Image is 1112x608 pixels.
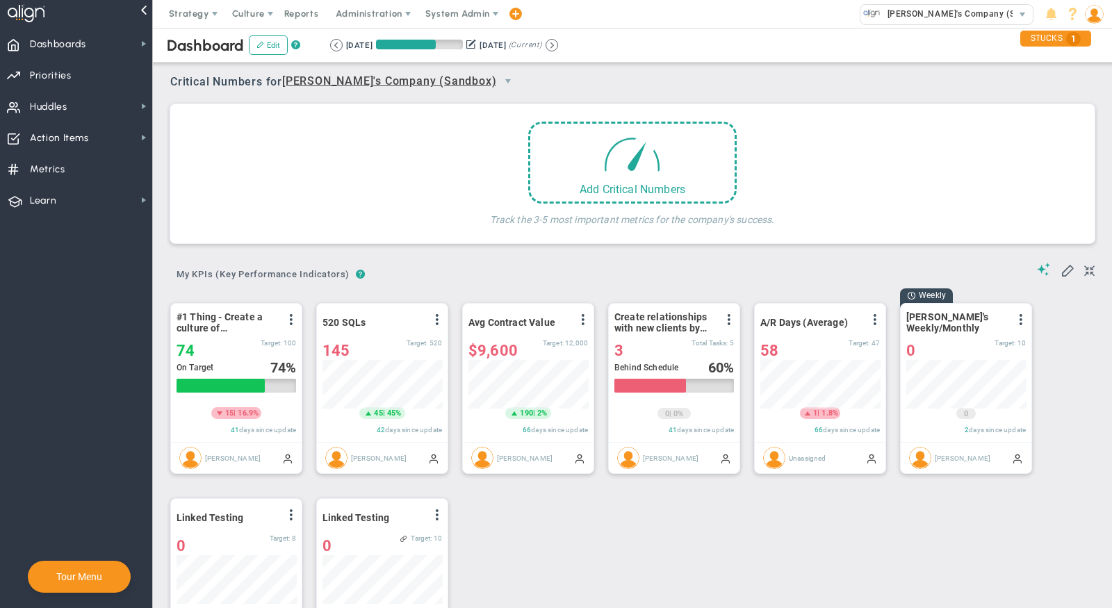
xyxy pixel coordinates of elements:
span: Linked Testing [322,512,389,523]
span: 3 [614,342,623,359]
span: 15 [225,408,234,419]
span: $9,600 [468,342,518,359]
span: 0% [673,409,683,418]
span: 47 [872,339,880,347]
div: % [270,360,297,375]
button: My KPIs (Key Performance Indicators) [170,263,356,288]
span: 10 [1017,339,1026,347]
span: Total Tasks: [692,339,728,347]
span: Dashboard [167,36,244,55]
span: #1 Thing - Create a culture of Transparency resulting in an eNPS score increase of 10 [177,311,277,334]
span: On Target [177,363,213,372]
span: Manually Updated [282,452,293,463]
button: Edit [249,35,288,55]
span: Learn [30,186,56,215]
span: | [383,409,385,418]
span: 1 [1066,32,1081,46]
span: 1 [813,408,817,419]
span: 12,000 [565,339,588,347]
span: 1.8% [821,409,838,418]
span: 45% [387,409,401,418]
button: Go to next period [546,39,558,51]
span: Avg Contract Value [468,317,555,328]
span: [PERSON_NAME] [351,454,407,461]
img: James Miller [617,447,639,469]
span: 2 [965,426,969,434]
img: 48978.Person.photo [1085,5,1104,24]
span: 10 [434,534,442,542]
span: Culture [232,8,265,19]
span: Edit My KPIs [1061,263,1074,277]
img: Alex Abramson [909,447,931,469]
div: Period Progress: 69% Day 63 of 91 with 28 remaining. [376,40,463,49]
span: | [234,409,236,418]
span: 8 [292,534,296,542]
div: [DATE] [480,39,506,51]
span: 0 [322,537,332,554]
span: Strategy [169,8,209,19]
span: My KPIs (Key Performance Indicators) [170,263,356,286]
span: 0 [665,409,669,420]
span: [PERSON_NAME] [935,454,990,461]
span: | [669,409,671,418]
span: days since update [823,426,880,434]
span: Target: [995,339,1015,347]
span: [PERSON_NAME] [497,454,553,461]
span: Target: [849,339,869,347]
span: Metrics [30,155,65,184]
span: [PERSON_NAME]'s Weekly/Monthly [906,311,1007,334]
span: A/R Days (Average) [760,317,848,328]
span: days since update [531,426,588,434]
div: [DATE] [346,39,373,51]
div: STUCKS [1020,31,1091,47]
span: Target: [270,534,291,542]
span: | [533,409,535,418]
div: % [708,360,735,375]
span: 190 [520,408,532,419]
span: 58 [760,342,778,359]
span: 41 [231,426,239,434]
span: Manually Updated [1012,452,1023,463]
span: 66 [815,426,823,434]
span: Target: [261,339,281,347]
button: Go to previous period [330,39,343,51]
img: Katie Williams [471,447,493,469]
span: Administration [336,8,402,19]
span: [PERSON_NAME]'s Company (Sandbox) [881,5,1049,23]
span: 45 [374,408,382,419]
span: 520 [430,339,442,347]
span: Target: [543,339,564,347]
span: Manually Updated [720,452,731,463]
span: 42 [377,426,385,434]
img: Alex Abramson [325,447,347,469]
span: Manually Updated [428,452,439,463]
span: 0 [906,342,915,359]
span: 0 [177,537,186,554]
span: days since update [239,426,296,434]
div: Add Critical Numbers [530,183,735,196]
span: 100 [284,339,296,347]
span: 74 [270,359,286,376]
span: Linked to <span class='icon ico-daily-huddle-feather' style='margin-right: 5px;'></span>All Hands... [400,535,407,542]
span: 5 [730,339,734,347]
span: Manually Updated [574,452,585,463]
span: days since update [969,426,1026,434]
span: [PERSON_NAME] [205,454,261,461]
span: Behind Schedule [614,363,678,372]
span: 41 [669,426,677,434]
span: [PERSON_NAME]'s Company (Sandbox) [282,73,496,90]
span: 145 [322,342,350,359]
span: | [817,409,819,418]
span: 520 SQLs [322,317,366,328]
span: Target: [411,534,432,542]
img: 33318.Company.photo [863,5,881,22]
span: Target: [407,339,427,347]
span: [PERSON_NAME] [643,454,698,461]
span: 0 [964,409,968,420]
span: Huddles [30,92,67,122]
span: Action Items [30,124,89,153]
span: days since update [385,426,442,434]
span: Create relationships with new clients by attending 5 Networking Sessions [614,311,715,334]
button: Tour Menu [52,570,106,583]
span: 74 [177,342,195,359]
